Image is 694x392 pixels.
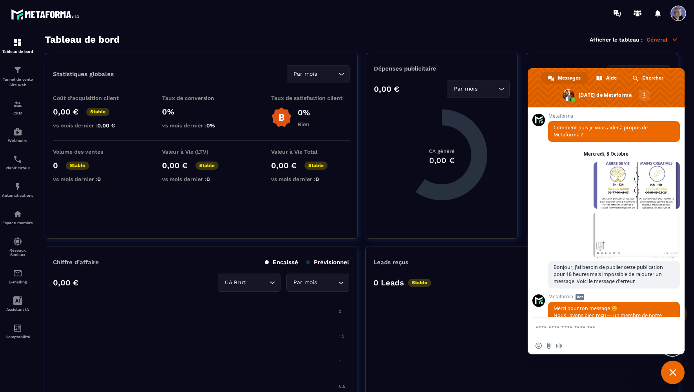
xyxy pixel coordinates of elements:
p: Stable [66,162,89,170]
div: Aide [589,72,625,84]
p: Dépenses publicitaire [374,65,510,72]
p: vs mois dernier : [53,176,131,182]
a: schedulerschedulerPlanificateur [2,149,33,176]
p: 0 Leads [373,278,404,287]
p: Réseaux Sociaux [2,248,33,257]
input: Search for option [319,70,337,78]
p: Taux de satisfaction client [271,95,350,101]
a: automationsautomationsWebinaire [2,121,33,149]
p: 0,00 € [53,278,78,287]
div: Search for option [286,274,349,292]
p: Stable [195,162,219,170]
p: Planificateur [2,166,33,170]
img: automations [13,209,22,219]
span: Comment puis-je vous aider à propos de Metaforma ? [554,124,648,138]
div: Mercredi, 8 Octobre [584,152,628,156]
a: social-networksocial-networkRéseaux Sociaux [2,231,33,263]
p: Bien [298,121,310,127]
input: Search for option [479,85,497,93]
img: social-network [13,237,22,246]
p: vs mois dernier : [162,176,240,182]
p: 0% [162,107,240,116]
a: formationformationCRM [2,94,33,121]
a: formationformationTableau de bord [2,32,33,60]
p: Espace membre [2,221,33,225]
p: Afficher le tableau : [590,36,643,43]
tspan: 1 [339,359,341,364]
img: automations [13,182,22,191]
input: Search for option [247,278,268,287]
p: vs mois dernier : [162,122,240,129]
p: Chiffre d’affaire [53,259,99,266]
p: Comptabilité [2,335,33,339]
span: 0% [206,122,215,129]
p: Général [647,36,678,43]
tspan: 1 [663,364,665,369]
span: Metaforma [548,294,680,299]
p: Encaissé [265,259,298,266]
span: Par mois [292,70,319,78]
tspan: 0.5 [339,384,345,389]
input: Search for option [319,278,336,287]
p: Valeur à Vie (LTV) [162,149,240,155]
p: Taux de conversion [162,95,240,101]
p: Valeur à Vie Total [271,149,350,155]
img: accountant [13,323,22,333]
img: formation [13,65,22,75]
span: 0,00 € [97,122,115,129]
p: 0,00 € [271,161,297,170]
p: Tableau de bord [2,49,33,54]
tspan: 1.5 [339,334,344,339]
div: Fermer le chat [661,361,685,384]
span: Envoyer un fichier [546,343,552,349]
p: CRM [2,111,33,115]
div: Messages [541,72,588,84]
span: Messages [558,72,581,84]
span: 0 [206,176,210,182]
img: formation [13,100,22,109]
p: Stable [86,108,109,116]
tspan: 2 [339,309,341,314]
p: Coût d'acquisition client [53,95,131,101]
a: automationsautomationsEspace membre [2,203,33,231]
p: 0 [53,161,58,170]
span: Merci pour ton message 😊 Nous l’avons bien reçu — un membre de notre équipe va te répondre très p... [554,305,667,361]
img: b-badge-o.b3b20ee6.svg [271,107,292,128]
div: Search for option [607,65,670,83]
span: Par mois [291,278,319,287]
span: Par mois [452,85,479,93]
div: Search for option [447,80,510,98]
span: Metaforma [548,113,680,119]
div: Chercher [625,72,671,84]
span: Bonjour, j'ai besoin de publier cette publication pour 18 heures mais impossible de rajouter un m... [554,264,663,285]
a: emailemailE-mailing [2,263,33,290]
p: Statistiques globales [53,71,114,78]
img: scheduler [13,154,22,164]
p: Tunnel de vente Site web [2,77,33,88]
p: 0,00 € [374,84,399,94]
p: Automatisations [2,193,33,198]
img: logo [11,7,82,22]
span: 0 [97,176,101,182]
span: Bot [576,294,584,300]
a: accountantaccountantComptabilité [2,318,33,345]
span: Insérer un emoji [536,343,542,349]
div: Autres canaux [639,90,650,101]
p: Webinaire [2,138,33,143]
p: Stable [408,279,431,287]
a: formationformationTunnel de vente Site web [2,60,33,94]
span: CA Brut [223,278,247,287]
a: automationsautomationsAutomatisations [2,176,33,203]
p: Prévisionnel [306,259,349,266]
span: Chercher [642,72,663,84]
p: Leads reçus [373,259,408,266]
p: E-mailing [2,280,33,284]
p: Volume des ventes [53,149,131,155]
textarea: Entrez votre message... [536,324,659,331]
img: automations [13,127,22,136]
span: Message audio [556,343,562,349]
div: Search for option [287,65,350,83]
p: 0% [298,108,310,117]
p: Stable [304,162,328,170]
p: vs mois dernier : [53,122,131,129]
